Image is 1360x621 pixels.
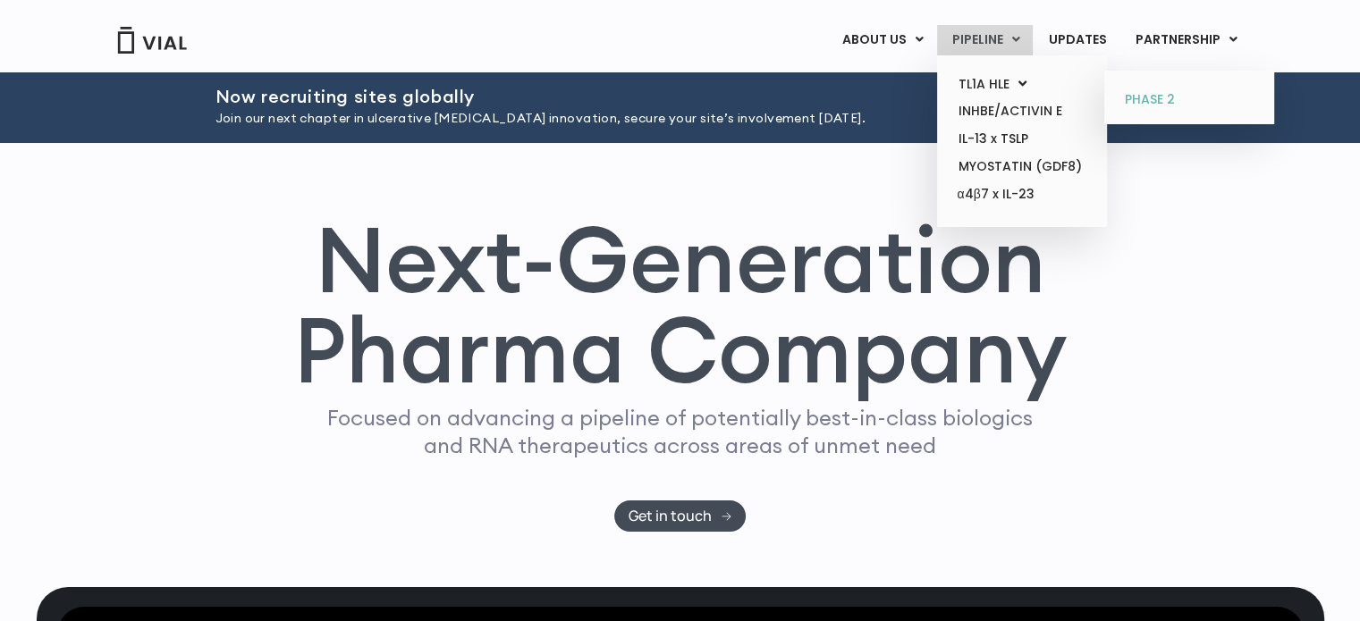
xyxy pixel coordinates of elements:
[1034,25,1119,55] a: UPDATES
[320,404,1041,459] p: Focused on advancing a pipeline of potentially best-in-class biologics and RNA therapeutics acros...
[943,97,1100,125] a: INHBE/ACTIVIN E
[215,109,954,129] p: Join our next chapter in ulcerative [MEDICAL_DATA] innovation, secure your site’s involvement [DA...
[937,25,1033,55] a: PIPELINEMenu Toggle
[827,25,936,55] a: ABOUT USMenu Toggle
[215,87,954,106] h2: Now recruiting sites globally
[116,27,188,54] img: Vial Logo
[1120,25,1251,55] a: PARTNERSHIPMenu Toggle
[293,214,1068,395] h1: Next-Generation Pharma Company
[943,153,1100,180] a: MYOSTATIN (GDF8)
[943,180,1100,209] a: α4β7 x IL-23
[1111,86,1267,114] a: PHASE 2
[943,71,1100,98] a: TL1A HLEMenu Toggle
[943,125,1100,153] a: IL-13 x TSLP
[629,509,712,523] span: Get in touch
[614,500,746,532] a: Get in touch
